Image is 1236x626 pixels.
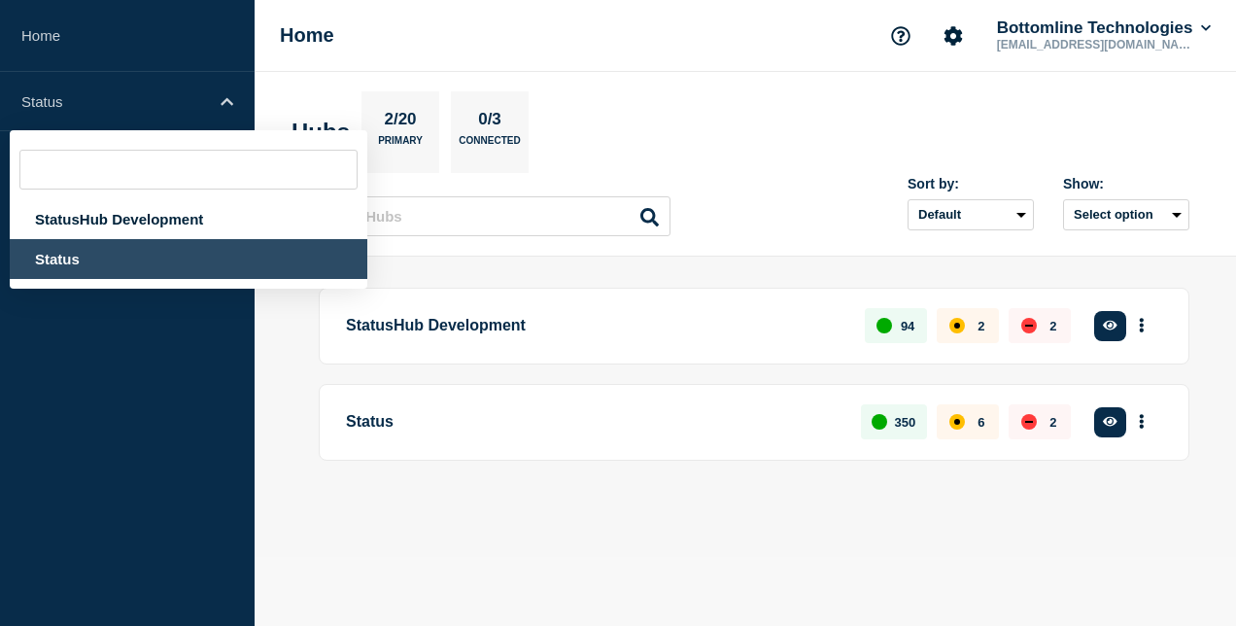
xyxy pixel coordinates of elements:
div: down [1021,318,1037,333]
p: 2 [978,319,984,333]
button: Support [880,16,921,56]
button: Bottomline Technologies [993,18,1215,38]
p: Status [21,93,208,110]
div: affected [949,414,965,430]
p: 350 [895,415,916,430]
p: Connected [459,135,520,156]
p: [EMAIL_ADDRESS][DOMAIN_NAME] [993,38,1195,52]
div: Show: [1063,176,1189,191]
select: Sort by [908,199,1034,230]
button: More actions [1129,308,1154,344]
button: More actions [1129,404,1154,440]
p: 2 [1049,319,1056,333]
div: Sort by: [908,176,1034,191]
input: Search Hubs [301,196,670,236]
div: down [1021,414,1037,430]
div: up [876,318,892,333]
div: StatusHub Development [10,199,367,239]
p: Primary [378,135,423,156]
button: Select option [1063,199,1189,230]
h2: Hubs [292,119,350,146]
p: 0/3 [471,110,509,135]
p: StatusHub Development [346,308,842,344]
button: Account settings [933,16,974,56]
div: Status [10,239,367,279]
div: affected [949,318,965,333]
p: 2 [1049,415,1056,430]
p: 2/20 [377,110,424,135]
p: Status [346,404,839,440]
p: 6 [978,415,984,430]
h1: Home [280,24,334,47]
p: 94 [901,319,914,333]
div: up [872,414,887,430]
